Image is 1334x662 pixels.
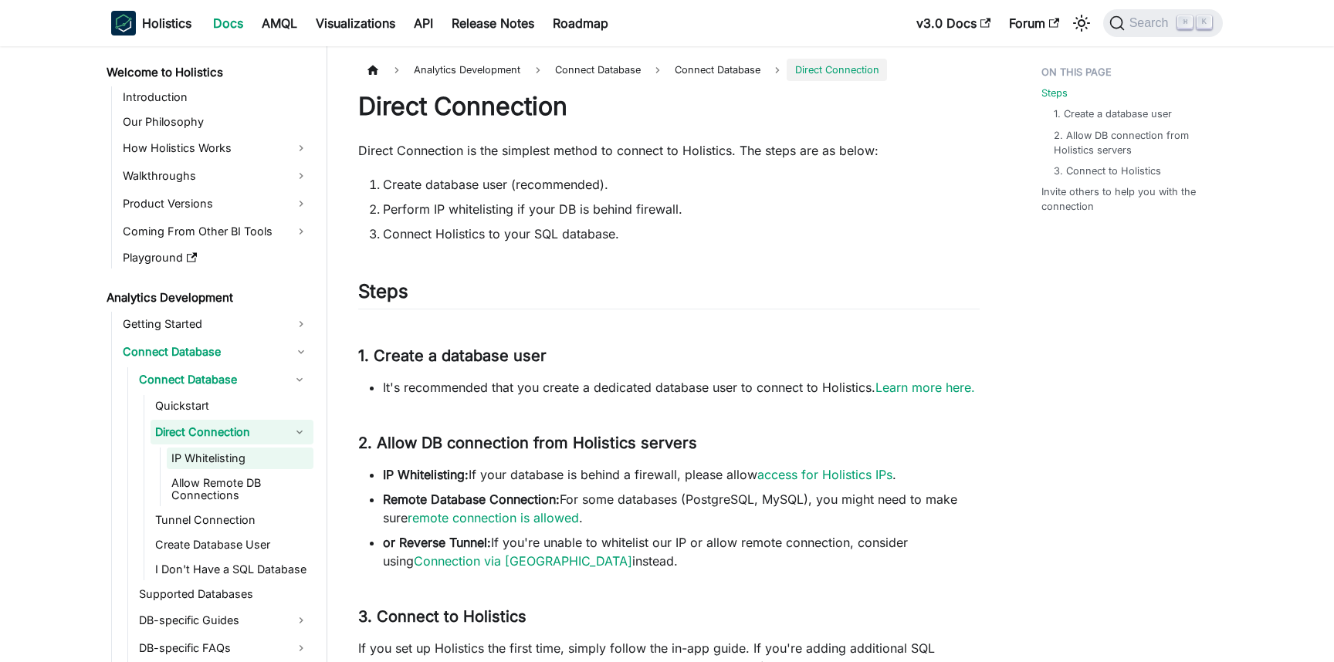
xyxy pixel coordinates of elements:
[118,339,313,364] a: Connect Database
[118,86,313,108] a: Introduction
[151,395,313,417] a: Quickstart
[383,533,980,570] li: If you're unable to whitelist our IP or allow remote connection, consider using instead.
[547,59,648,81] span: Connect Database
[167,472,313,506] a: Allow Remote DB Connections
[204,11,252,35] a: Docs
[96,46,327,662] nav: Docs sidebar
[1054,164,1161,178] a: 3. Connect to Holistics
[1103,9,1223,37] button: Search (Command+K)
[252,11,306,35] a: AMQL
[358,280,980,309] h2: Steps
[151,559,313,580] a: I Don't Have a SQL Database
[1000,11,1068,35] a: Forum
[414,553,632,569] a: Connection via [GEOGRAPHIC_DATA]
[134,636,313,660] a: DB-specific FAQs
[1054,106,1172,121] a: 1. Create a database user
[1197,15,1212,29] kbd: K
[358,59,980,81] nav: Breadcrumbs
[118,312,313,336] a: Getting Started
[383,200,980,218] li: Perform IP whitelisting if your DB is behind firewall.
[286,367,313,392] button: Collapse sidebar category 'Connect Database'
[111,11,191,35] a: HolisticsHolistics
[142,14,191,32] b: Holistics
[118,247,313,269] a: Playground
[405,11,442,35] a: API
[358,346,980,366] h3: 1. Create a database user
[875,380,975,395] a: Learn more here.
[383,490,980,527] li: For some databases (PostgreSQL, MySQL), you might need to make sure .
[1041,184,1214,214] a: Invite others to help you with the connection
[543,11,618,35] a: Roadmap
[408,510,579,525] a: remote connection is allowed
[358,141,980,160] p: Direct Connection is the simplest method to connect to Holistics. The steps are as below:
[406,59,528,81] span: Analytics Development
[118,111,313,133] a: Our Philosophy
[118,136,313,160] a: How Holistics Works
[1177,15,1193,29] kbd: ⌘
[1069,11,1094,35] button: Switch between dark and light mode (currently light mode)
[787,59,886,81] span: Direct Connection
[102,62,313,83] a: Welcome to Holistics
[134,583,313,605] a: Supported Databases
[358,91,980,122] h1: Direct Connection
[383,535,491,550] strong: or Reverse Tunnel:
[383,378,980,397] li: It's recommended that you create a dedicated database user to connect to Holistics.
[118,164,313,188] a: Walkthroughs
[111,11,136,35] img: Holistics
[151,534,313,556] a: Create Database User
[306,11,405,35] a: Visualizations
[383,175,980,194] li: Create database user (recommended).
[358,607,980,627] h3: 3. Connect to Holistics
[383,467,469,482] strong: IP Whitelisting:
[383,491,560,507] strong: Remote Database Connection:
[151,420,286,444] a: Direct Connection
[757,467,892,482] a: access for Holistics IPs
[134,367,286,392] a: Connect Database
[1125,16,1178,30] span: Search
[134,608,313,633] a: DB-specific Guides
[358,434,980,453] h3: 2. Allow DB connection from Holistics servers
[358,59,388,81] a: Home page
[1054,128,1207,157] a: 2. Allow DB connection from Holistics servers
[383,225,980,243] li: Connect Holistics to your SQL database.
[286,420,313,444] button: Collapse sidebar category 'Direct Connection'
[442,11,543,35] a: Release Notes
[118,219,313,244] a: Coming From Other BI Tools
[151,509,313,531] a: Tunnel Connection
[667,59,768,81] a: Connect Database
[167,448,313,469] a: IP Whitelisting
[675,64,760,76] span: Connect Database
[118,191,313,216] a: Product Versions
[1041,86,1068,100] a: Steps
[102,287,313,309] a: Analytics Development
[383,465,980,484] li: If your database is behind a firewall, please allow .
[907,11,1000,35] a: v3.0 Docs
